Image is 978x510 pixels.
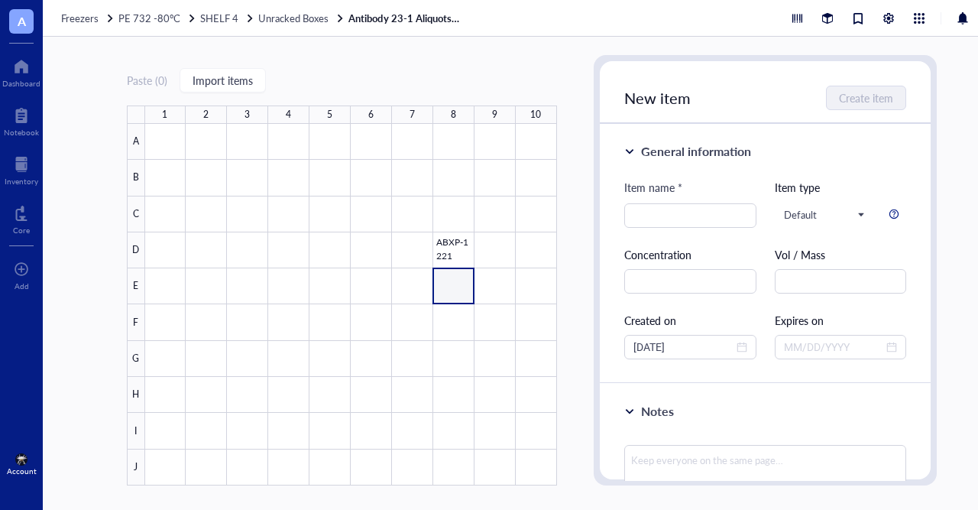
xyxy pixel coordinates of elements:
[784,208,864,222] span: Default
[61,11,99,25] span: Freezers
[4,128,39,137] div: Notebook
[118,11,197,25] a: PE 732 -80°C
[127,304,145,340] div: F
[127,268,145,304] div: E
[641,402,674,421] div: Notes
[203,106,209,124] div: 2
[451,106,456,124] div: 8
[127,68,167,93] button: Paste (0)
[200,11,345,25] a: SHELF 4Unracked Boxes
[624,179,682,196] div: Item name
[127,377,145,413] div: H
[127,197,145,232] div: C
[624,312,756,329] div: Created on
[7,466,37,476] div: Account
[2,54,40,88] a: Dashboard
[127,450,145,486] div: J
[530,106,541,124] div: 10
[118,11,180,25] span: PE 732 -80°C
[286,106,291,124] div: 4
[410,106,415,124] div: 7
[15,453,28,466] img: e93b310a-48b0-4c5e-bf70-c7d8ac29cdb4.jpeg
[13,201,30,235] a: Core
[127,124,145,160] div: A
[775,246,907,263] div: Vol / Mass
[784,339,884,356] input: MM/DD/YYYY
[61,11,115,25] a: Freezers
[15,281,29,291] div: Add
[641,142,751,161] div: General information
[200,11,238,25] span: SHELF 4
[368,106,374,124] div: 6
[258,11,329,25] span: Unracked Boxes
[2,79,40,88] div: Dashboard
[13,226,30,235] div: Core
[193,74,253,86] span: Import items
[180,68,266,93] button: Import items
[162,106,167,124] div: 1
[348,11,463,25] a: Antibody 23-1 Aliquots (1mL)
[775,312,907,329] div: Expires on
[5,152,38,186] a: Inventory
[127,341,145,377] div: G
[624,87,691,109] span: New item
[127,232,145,268] div: D
[633,339,733,356] input: MM/DD/YYYY
[244,106,250,124] div: 3
[127,160,145,196] div: B
[775,179,907,196] div: Item type
[4,103,39,137] a: Notebook
[624,246,756,263] div: Concentration
[5,177,38,186] div: Inventory
[826,86,906,110] button: Create item
[127,413,145,449] div: I
[18,11,26,31] span: A
[492,106,497,124] div: 9
[327,106,332,124] div: 5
